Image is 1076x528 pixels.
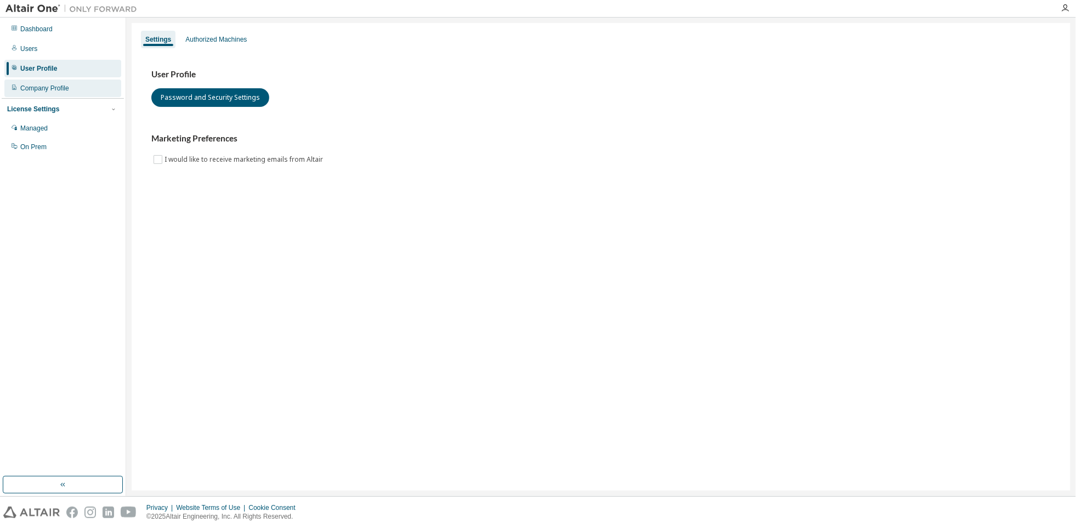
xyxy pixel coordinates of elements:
img: altair_logo.svg [3,507,60,518]
h3: Marketing Preferences [151,133,1051,144]
img: youtube.svg [121,507,137,518]
img: instagram.svg [84,507,96,518]
button: Password and Security Settings [151,88,269,107]
h3: User Profile [151,69,1051,80]
div: Cookie Consent [248,503,302,512]
div: Managed [20,124,48,133]
div: License Settings [7,105,59,113]
div: On Prem [20,143,47,151]
img: Altair One [5,3,143,14]
div: Website Terms of Use [176,503,248,512]
div: Privacy [146,503,176,512]
p: © 2025 Altair Engineering, Inc. All Rights Reserved. [146,512,302,521]
img: facebook.svg [66,507,78,518]
img: linkedin.svg [103,507,114,518]
label: I would like to receive marketing emails from Altair [165,153,325,166]
div: User Profile [20,64,57,73]
div: Settings [145,35,171,44]
div: Company Profile [20,84,69,93]
div: Users [20,44,37,53]
div: Dashboard [20,25,53,33]
div: Authorized Machines [185,35,247,44]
